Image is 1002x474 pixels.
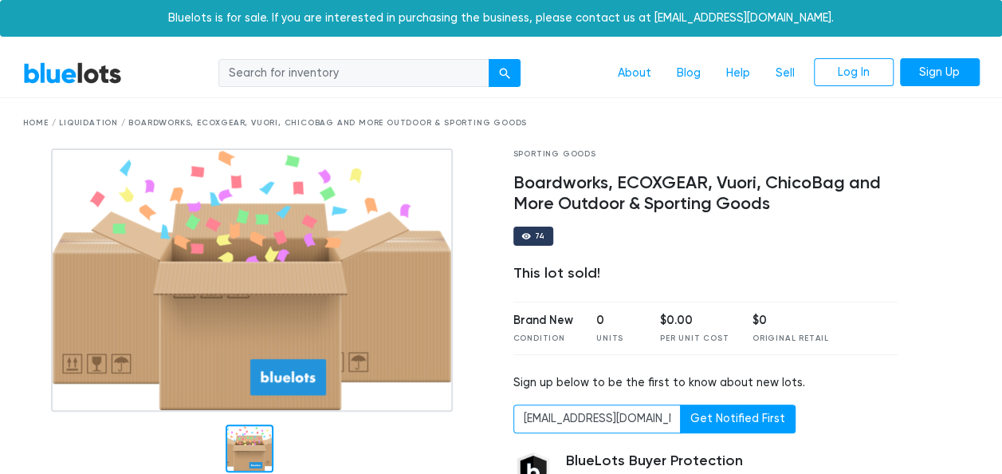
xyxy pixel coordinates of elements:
input: Email address [513,405,681,433]
h5: BlueLots Buyer Protection [566,452,898,470]
div: Home / Liquidation / Boardworks, ECOXGEAR, Vuori, ChicoBag and More Outdoor & Sporting Goods [23,117,980,129]
div: Sporting Goods [513,148,898,160]
h4: Boardworks, ECOXGEAR, Vuori, ChicoBag and More Outdoor & Sporting Goods [513,173,898,215]
div: 74 [535,232,546,240]
div: This lot sold! [513,265,898,282]
div: $0.00 [660,312,729,330]
div: Sign up below to be the first to know about new lots. [513,374,898,392]
div: 0 [596,312,636,330]
div: Original Retail [752,333,829,345]
div: $0 [752,312,829,330]
button: Get Notified First [680,405,796,433]
a: Log In [814,58,894,87]
a: Blog [664,58,713,89]
div: Units [596,333,636,345]
div: Condition [513,333,573,345]
a: BlueLots [23,61,122,85]
a: About [605,58,664,89]
a: Sign Up [900,58,980,87]
img: box_graphic.png [51,148,453,412]
div: Brand New [513,312,573,330]
input: Search for inventory [218,59,489,88]
a: Sell [763,58,807,89]
a: Help [713,58,763,89]
div: Per Unit Cost [660,333,729,345]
